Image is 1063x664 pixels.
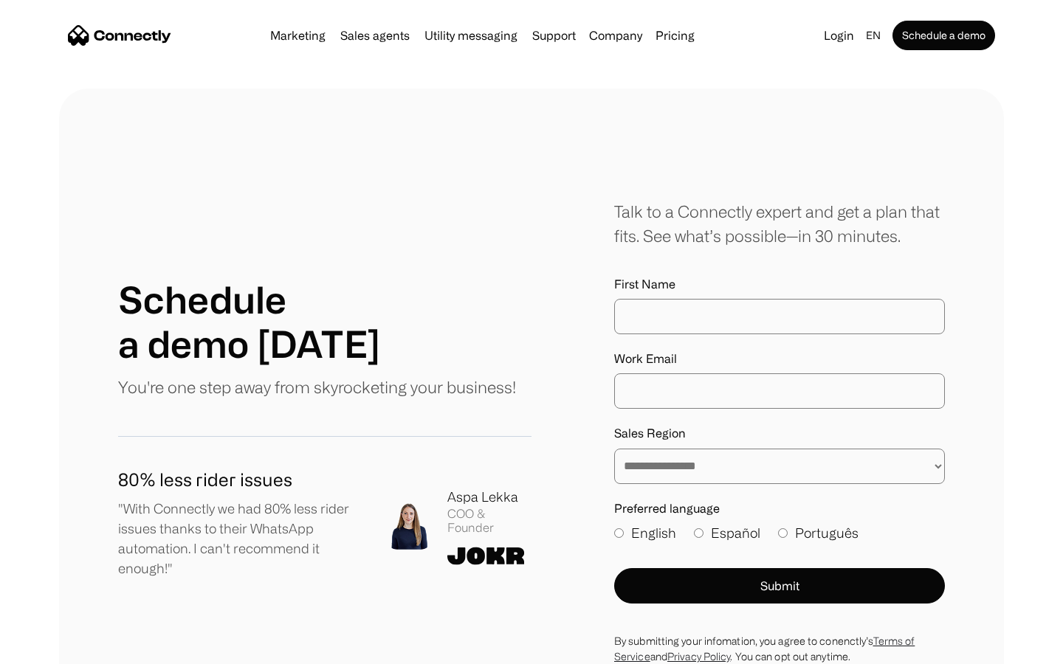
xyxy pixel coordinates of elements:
label: First Name [614,277,945,291]
div: en [866,25,881,46]
a: Login [818,25,860,46]
label: Português [778,523,859,543]
h1: Schedule a demo [DATE] [118,277,380,366]
div: By submitting your infomation, you agree to conenctly’s and . You can opt out anytime. [614,633,945,664]
div: Talk to a Connectly expert and get a plan that fits. See what’s possible—in 30 minutes. [614,199,945,248]
input: Português [778,528,788,538]
a: Utility messaging [419,30,523,41]
a: Pricing [650,30,701,41]
a: Terms of Service [614,635,915,662]
input: English [614,528,624,538]
p: "With Connectly we had 80% less rider issues thanks to their WhatsApp automation. I can't recomme... [118,499,362,578]
a: Sales agents [334,30,416,41]
label: Español [694,523,760,543]
input: Español [694,528,703,538]
div: COO & Founder [447,507,531,535]
div: Company [589,25,642,46]
a: Marketing [264,30,331,41]
a: Schedule a demo [892,21,995,50]
a: Support [526,30,582,41]
label: Work Email [614,352,945,366]
label: Preferred language [614,502,945,516]
p: You're one step away from skyrocketing your business! [118,375,516,399]
label: Sales Region [614,426,945,440]
a: Privacy Policy [667,651,730,662]
aside: Language selected: English [15,637,89,659]
ul: Language list [30,638,89,659]
div: Aspa Lekka [447,487,531,507]
h1: 80% less rider issues [118,466,362,493]
label: English [614,523,676,543]
button: Submit [614,568,945,604]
